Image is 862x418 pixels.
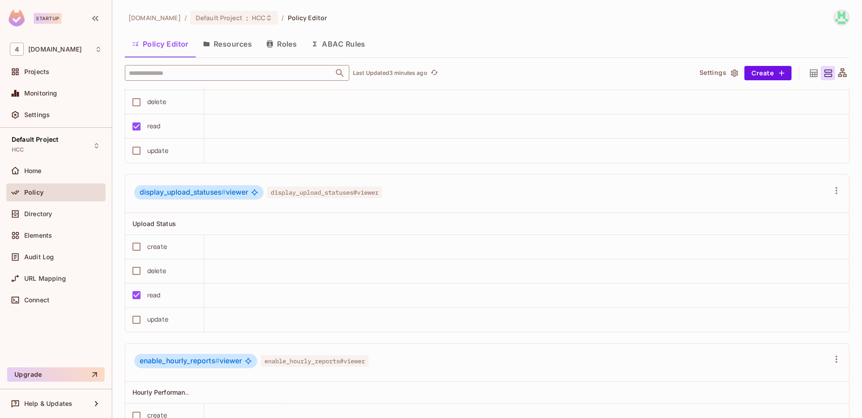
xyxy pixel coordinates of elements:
span: # [221,188,226,196]
li: / [185,13,187,22]
img: musharraf.ali@46labs.com [834,10,849,25]
li: / [281,13,284,22]
span: Elements [24,232,52,239]
span: display_upload_statuses#viewer [267,187,382,198]
span: display_upload_statuses [140,188,226,196]
div: delete [147,266,166,276]
button: Upgrade [7,367,105,382]
span: Audit Log [24,253,54,261]
span: Policy [24,189,44,196]
div: update [147,314,168,324]
span: Connect [24,296,49,304]
div: read [147,121,161,131]
span: Upload Status [132,220,176,227]
span: refresh [431,69,438,78]
button: Roles [259,33,304,55]
span: enable_hourly_reports#viewer [261,355,369,367]
span: viewer [140,188,248,197]
span: Policy Editor [288,13,327,22]
span: enable_hourly_reports [140,357,220,365]
div: create [147,242,167,252]
span: Default Project [12,136,58,143]
span: HCC [252,13,265,22]
span: Directory [24,210,52,218]
button: Open [334,67,346,79]
button: Policy Editor [125,33,196,55]
span: 4 [10,43,24,56]
img: SReyMgAAAABJRU5ErkJggg== [9,10,25,26]
span: HCC [12,146,24,153]
button: ABAC Rules [304,33,373,55]
div: read [147,290,161,300]
span: Click to refresh data [427,68,440,78]
span: Projects [24,68,49,75]
span: the active workspace [128,13,181,22]
span: Hourly Performance [132,388,193,396]
span: Help & Updates [24,400,72,407]
span: Monitoring [24,90,57,97]
div: update [147,146,168,156]
span: Home [24,167,42,174]
p: Last Updated 3 minutes ago [353,70,427,77]
button: Settings [696,66,741,80]
span: viewer [140,357,242,366]
span: Settings [24,111,50,118]
button: refresh [429,68,440,78]
span: Default Project [196,13,242,22]
div: Startup [34,13,62,24]
span: : [246,14,249,22]
button: Resources [196,33,259,55]
div: delete [147,97,166,107]
span: Workspace: 46labs.com [28,46,82,53]
span: # [215,357,220,365]
button: Create [744,66,792,80]
span: URL Mapping [24,275,66,282]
